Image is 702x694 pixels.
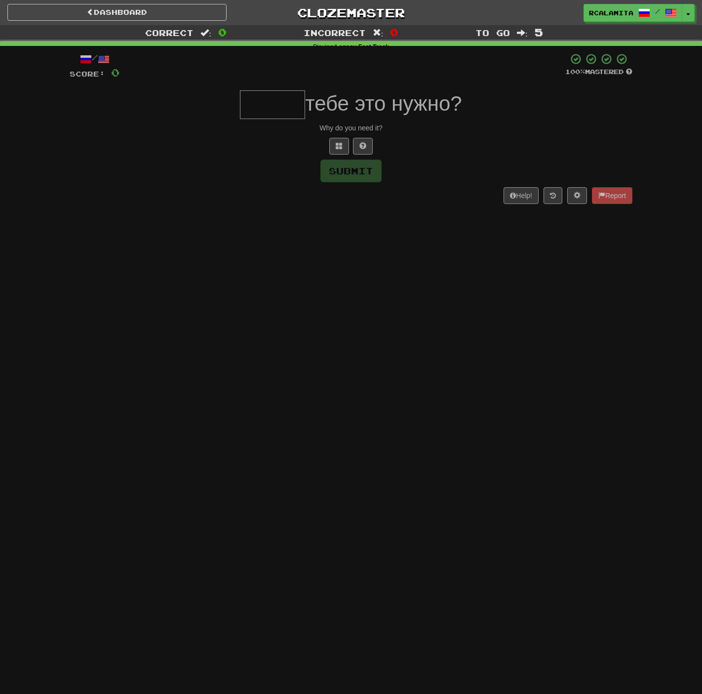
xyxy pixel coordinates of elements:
div: / [70,53,119,65]
a: Dashboard [7,4,227,21]
button: Round history (alt+y) [544,187,562,204]
span: Incorrect [304,28,366,38]
button: Single letter hint - you only get 1 per sentence and score half the points! alt+h [353,138,373,155]
span: : [517,29,528,37]
span: rcalamita [589,8,633,17]
span: : [200,29,211,37]
button: Switch sentence to multiple choice alt+p [329,138,349,155]
span: 100 % [565,68,585,76]
button: Help! [504,187,539,204]
a: rcalamita / [584,4,682,22]
div: Mastered [565,68,632,77]
a: Clozemaster [241,4,461,21]
button: Submit [320,160,382,182]
span: 0 [390,26,398,38]
span: 0 [218,26,227,38]
span: 5 [535,26,543,38]
strong: Legacy Fast Track [335,43,389,50]
span: тебе это нужно? [305,92,462,115]
span: 0 [111,66,119,79]
button: Report [592,187,632,204]
span: / [655,8,660,15]
span: Correct [145,28,194,38]
span: Score: [70,70,105,78]
div: Why do you need it? [70,123,632,133]
span: : [373,29,384,37]
span: To go [475,28,510,38]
